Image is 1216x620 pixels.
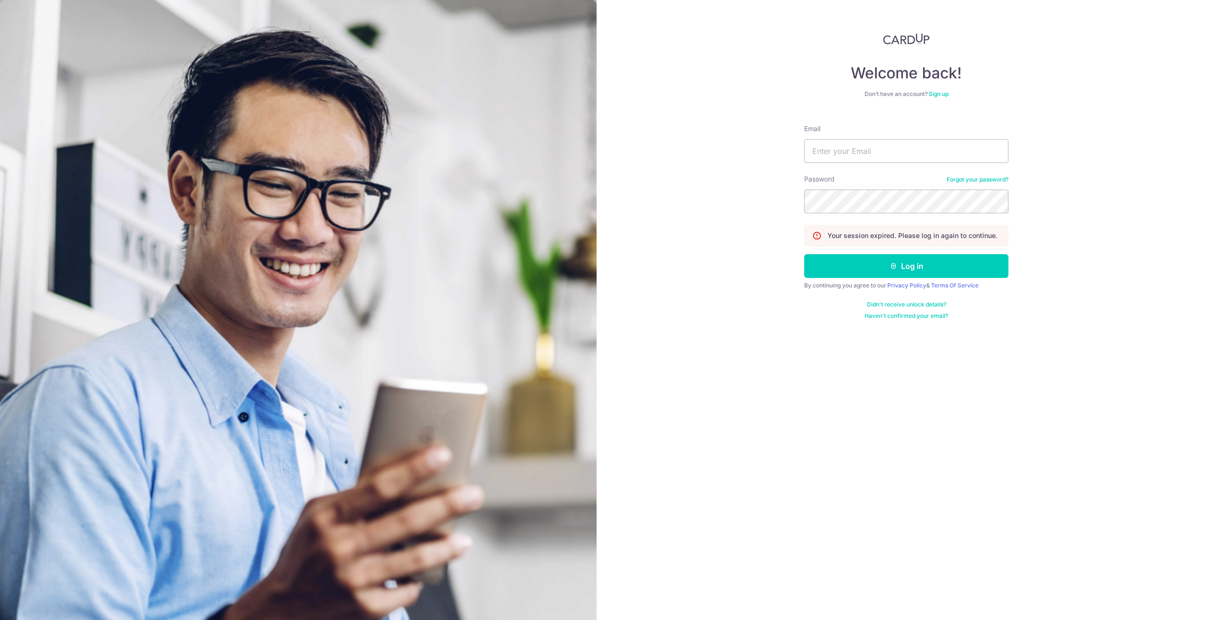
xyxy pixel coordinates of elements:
[867,301,946,308] a: Didn't receive unlock details?
[931,282,978,289] a: Terms Of Service
[929,90,949,97] a: Sign up
[804,124,820,134] label: Email
[804,90,1008,98] div: Don’t have an account?
[804,282,1008,289] div: By continuing you agree to our &
[804,254,1008,278] button: Log in
[827,231,997,240] p: Your session expired. Please log in again to continue.
[864,312,948,320] a: Haven't confirmed your email?
[804,139,1008,163] input: Enter your Email
[883,33,930,45] img: CardUp Logo
[804,174,835,184] label: Password
[804,64,1008,83] h4: Welcome back!
[887,282,926,289] a: Privacy Policy
[947,176,1008,183] a: Forgot your password?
